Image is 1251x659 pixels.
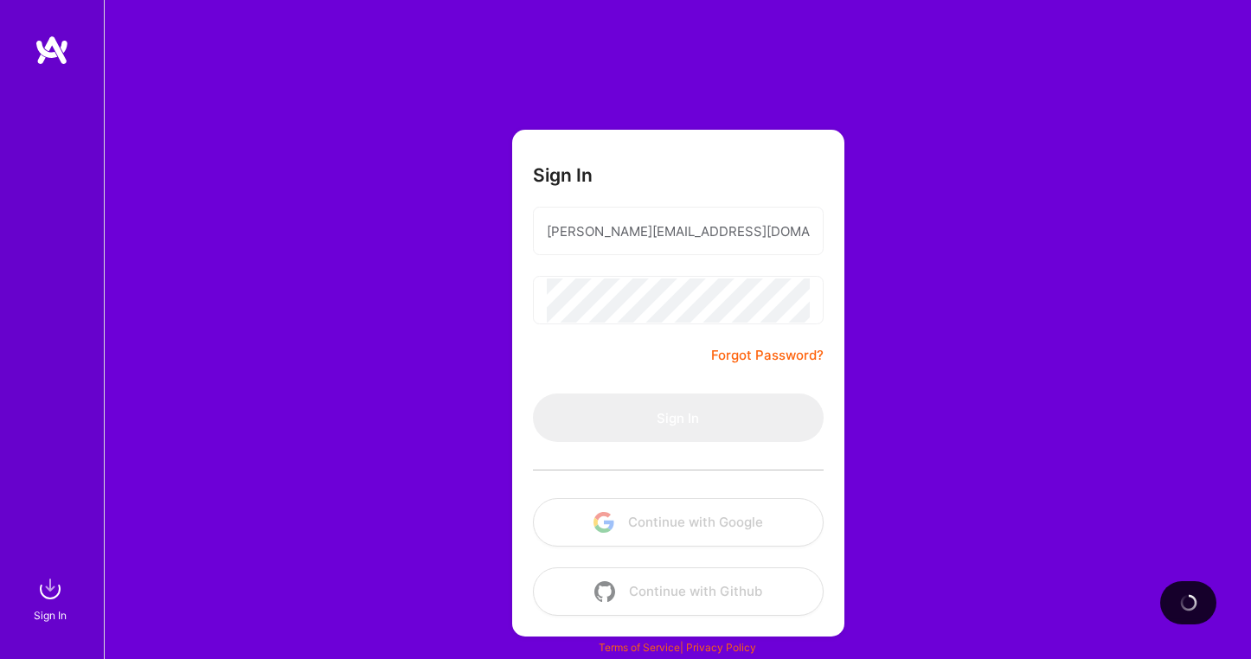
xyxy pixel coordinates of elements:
[533,393,824,442] button: Sign In
[35,35,69,66] img: logo
[36,572,67,624] a: sign inSign In
[711,345,824,366] a: Forgot Password?
[599,641,756,654] span: |
[599,641,680,654] a: Terms of Service
[594,581,615,602] img: icon
[1177,592,1199,613] img: loading
[547,209,810,253] input: Email...
[533,567,824,616] button: Continue with Github
[593,512,614,533] img: icon
[686,641,756,654] a: Privacy Policy
[33,572,67,606] img: sign in
[533,164,593,186] h3: Sign In
[104,607,1251,650] div: © 2025 ATeams Inc., All rights reserved.
[34,606,67,624] div: Sign In
[533,498,824,547] button: Continue with Google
